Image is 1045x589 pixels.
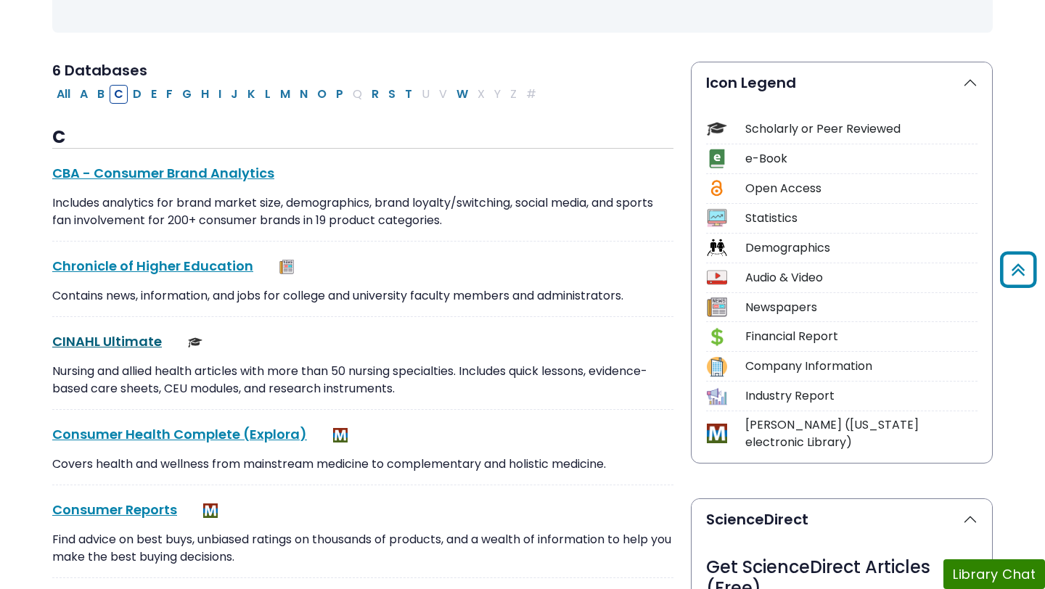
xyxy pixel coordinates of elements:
button: Filter Results B [93,85,109,104]
div: Statistics [745,210,978,227]
a: Consumer Health Complete (Explora) [52,425,307,443]
button: Filter Results T [401,85,417,104]
img: Icon Scholarly or Peer Reviewed [707,119,726,139]
div: Open Access [745,180,978,197]
img: Icon Newspapers [707,297,726,317]
button: Filter Results H [197,85,213,104]
p: Contains news, information, and jobs for college and university faculty members and administrators. [52,287,673,305]
button: Icon Legend [692,62,992,103]
a: Chronicle of Higher Education [52,257,253,275]
h3: C [52,127,673,149]
button: Filter Results C [110,85,128,104]
button: Filter Results F [162,85,177,104]
p: Includes analytics for brand market size, demographics, brand loyalty/switching, social media, an... [52,194,673,229]
button: Filter Results N [295,85,312,104]
div: e-Book [745,150,978,168]
button: Filter Results I [214,85,226,104]
p: Covers health and wellness from mainstream medicine to complementary and holistic medicine. [52,456,673,473]
button: Filter Results G [178,85,196,104]
button: Filter Results A [75,85,92,104]
button: Filter Results O [313,85,331,104]
img: Icon Statistics [707,208,726,228]
img: Icon Financial Report [707,327,726,347]
div: Financial Report [745,328,978,345]
div: Scholarly or Peer Reviewed [745,120,978,138]
button: Filter Results S [384,85,400,104]
div: Audio & Video [745,269,978,287]
div: Demographics [745,239,978,257]
img: MeL (Michigan electronic Library) [203,503,218,518]
a: Back to Top [995,258,1041,282]
img: Icon MeL (Michigan electronic Library) [707,424,726,443]
button: Filter Results M [276,85,295,104]
p: Nursing and allied health articles with more than 50 nursing specialties. Includes quick lessons,... [52,363,673,398]
button: Filter Results W [452,85,472,104]
img: Icon Industry Report [707,387,726,406]
img: MeL (Michigan electronic Library) [333,428,348,442]
button: All [52,85,75,104]
button: Filter Results K [243,85,260,104]
a: CBA - Consumer Brand Analytics [52,164,274,182]
span: 6 Databases [52,60,147,81]
div: Newspapers [745,299,978,316]
button: Library Chat [943,559,1045,589]
button: Filter Results E [147,85,161,104]
a: Consumer Reports [52,501,177,519]
img: Icon Demographics [707,238,726,258]
div: Alpha-list to filter by first letter of database name [52,85,542,102]
button: Filter Results R [367,85,383,104]
img: Icon Company Information [707,357,726,376]
div: Industry Report [745,387,978,405]
img: Scholarly or Peer Reviewed [188,335,202,350]
img: Icon Open Access [708,178,726,198]
button: Filter Results L [261,85,275,104]
img: Icon e-Book [707,149,726,168]
button: Filter Results J [226,85,242,104]
a: CINAHL Ultimate [52,332,162,350]
img: Icon Audio & Video [707,268,726,287]
img: Newspapers [279,260,294,274]
div: [PERSON_NAME] ([US_STATE] electronic Library) [745,416,978,451]
p: Find advice on best buys, unbiased ratings on thousands of products, and a wealth of information ... [52,531,673,566]
button: Filter Results P [332,85,348,104]
div: Company Information [745,358,978,375]
button: Filter Results D [128,85,146,104]
button: ScienceDirect [692,499,992,540]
